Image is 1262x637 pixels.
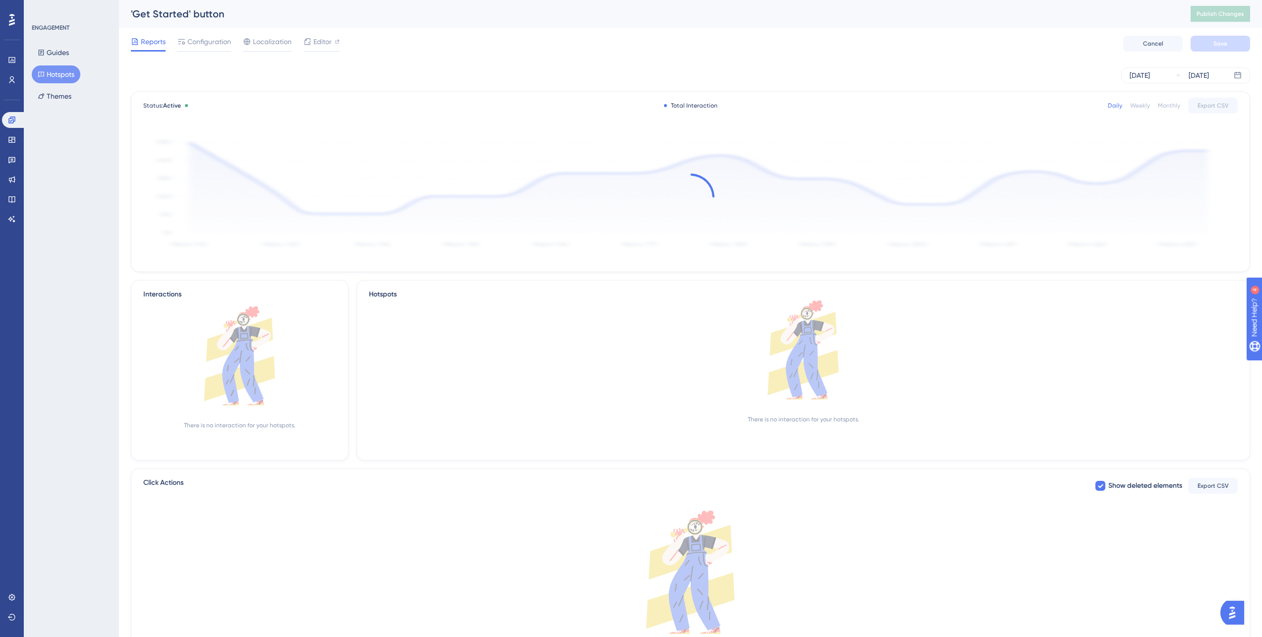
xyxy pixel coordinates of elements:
span: Export CSV [1198,102,1229,110]
div: 'Get Started' button [131,7,1166,21]
button: Cancel [1123,36,1183,52]
span: Publish Changes [1197,10,1244,18]
div: [DATE] [1189,69,1209,81]
button: Publish Changes [1191,6,1250,22]
div: 4 [69,5,72,13]
div: Interactions [143,289,181,300]
button: Themes [32,87,77,105]
span: Active [163,102,181,109]
button: Export CSV [1188,478,1238,494]
span: Status: [143,102,181,110]
div: There is no interaction for your hotspots. [184,421,296,429]
button: Guides [32,44,75,61]
span: Need Help? [23,2,62,14]
div: [DATE] [1130,69,1150,81]
div: Weekly [1130,102,1150,110]
span: Configuration [187,36,231,48]
span: Cancel [1143,40,1163,48]
div: Total Interaction [664,102,718,110]
div: Daily [1108,102,1122,110]
span: Reports [141,36,166,48]
span: Editor [313,36,332,48]
div: Monthly [1158,102,1180,110]
button: Export CSV [1188,98,1238,114]
div: ENGAGEMENT [32,24,69,32]
span: Localization [253,36,292,48]
div: There is no interaction for your hotspots. [748,415,859,423]
span: Export CSV [1198,482,1229,490]
div: Hotspots [369,289,1238,300]
button: Save [1191,36,1250,52]
iframe: UserGuiding AI Assistant Launcher [1220,598,1250,628]
button: Hotspots [32,65,80,83]
span: Click Actions [143,477,183,495]
span: Save [1213,40,1227,48]
span: Show deleted elements [1108,480,1182,492]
